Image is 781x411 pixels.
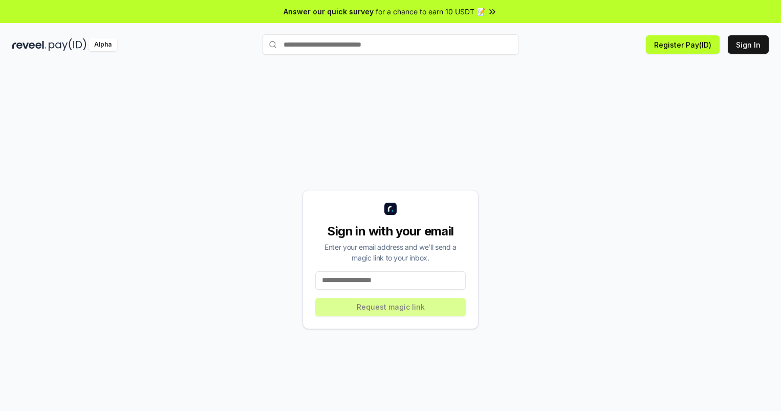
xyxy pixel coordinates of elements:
button: Register Pay(ID) [646,35,720,54]
img: reveel_dark [12,38,47,51]
div: Sign in with your email [315,223,466,240]
img: pay_id [49,38,86,51]
img: logo_small [384,203,397,215]
button: Sign In [728,35,769,54]
span: Answer our quick survey [284,6,374,17]
div: Alpha [89,38,117,51]
span: for a chance to earn 10 USDT 📝 [376,6,485,17]
div: Enter your email address and we’ll send a magic link to your inbox. [315,242,466,263]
